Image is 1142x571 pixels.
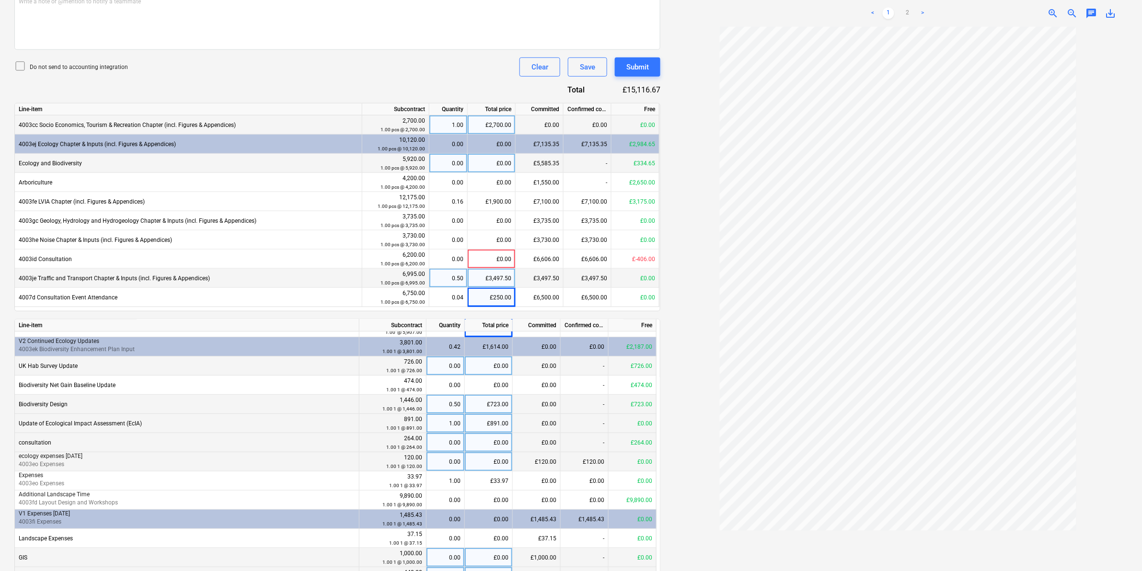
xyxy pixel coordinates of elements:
div: Committed [516,103,564,115]
div: Total price [468,103,516,115]
div: £0.00 [513,414,561,433]
div: Line-item [15,320,359,331]
div: £0.00 [513,356,561,376]
small: 1.00 pcs @ 3,730.00 [381,242,425,247]
span: 4003gc Geology, Hydrology and Hydrogeology Chapter & Inputs (incl. Figures & Appendices) [19,217,256,224]
span: 4003fe LVIA Chapter (incl. Figures & Appendices) [19,198,145,205]
small: 1.00 1 @ 726.00 [386,368,422,373]
span: 4003id Consultation [19,256,72,263]
span: UK Hab Survey Update [19,363,78,369]
div: 0.00 [433,211,463,230]
div: 0.00 [433,250,463,269]
div: £726.00 [609,356,657,376]
button: Clear [519,57,560,77]
div: 120.00 [363,453,422,471]
div: £0.00 [513,376,561,395]
div: £0.00 [468,230,516,250]
button: Submit [615,57,660,77]
div: £3,730.00 [516,230,564,250]
small: 1.00 pcs @ 4,200.00 [381,184,425,190]
div: £6,606.00 [516,250,564,269]
div: £7,135.35 [564,135,611,154]
span: 4003fi Expenses [19,518,61,525]
div: Subcontract [362,103,429,115]
small: 1.00 1 @ 891.00 [386,425,422,431]
div: £0.00 [609,529,657,548]
div: £0.00 [516,115,564,135]
div: £0.00 [465,356,513,376]
div: £2,984.65 [611,135,659,154]
div: £0.00 [561,337,609,356]
span: Expenses [19,472,43,479]
div: 3,801.00 [363,338,422,356]
span: Biodiversity Net Gain Baseline Update [19,382,115,388]
div: - [561,395,609,414]
div: 2,700.00 [366,116,425,134]
div: 10,120.00 [366,136,425,153]
div: £0.00 [468,135,516,154]
div: £3,497.50 [564,269,611,288]
div: Quantity [427,320,465,331]
div: £0.00 [465,376,513,395]
div: 0.00 [433,230,463,250]
span: 4003eo Expenses [19,461,64,468]
div: - [564,154,611,173]
div: £0.00 [611,211,659,230]
div: 6,750.00 [366,289,425,307]
div: 9,890.00 [363,491,422,509]
div: £1,550.00 [516,173,564,192]
div: £0.00 [513,491,561,510]
div: 6,995.00 [366,270,425,287]
div: £15,116.67 [600,84,660,95]
div: £0.00 [468,173,516,192]
div: £0.00 [513,433,561,452]
a: Page 1 is your current page [883,8,894,19]
div: 264.00 [363,434,422,452]
span: 4003eo Expenses [19,480,64,487]
div: £1,900.00 [468,192,516,211]
div: £0.00 [611,115,659,135]
span: Landscape Expenses [19,535,73,542]
small: 1.00 pcs @ 12,175.00 [378,204,425,209]
span: 4003fd Layout Design and Workshops [19,499,118,506]
div: £0.00 [561,471,609,491]
div: £1,000.00 [513,548,561,567]
span: V1 Expenses May 2025 [19,510,70,517]
span: 4003ek Biodiversity Enhancement Plan Input [19,346,135,353]
div: £0.00 [564,115,611,135]
div: 0.50 [433,269,463,288]
div: £37.15 [513,529,561,548]
div: Committed [513,320,561,331]
small: 1.00 pcs @ 2,700.00 [381,127,425,132]
a: Next page [917,8,929,19]
span: zoom_out [1066,8,1078,19]
div: £723.00 [465,395,513,414]
div: 0.42 [430,337,461,356]
div: 0.00 [430,376,461,395]
div: £0.00 [611,230,659,250]
div: 0.00 [430,452,461,471]
div: £1,485.43 [513,510,561,529]
div: Free [609,320,657,331]
div: £0.00 [513,395,561,414]
div: 33.97 [363,472,422,490]
div: £2,700.00 [468,115,516,135]
div: 12,175.00 [366,193,425,211]
div: 3,730.00 [366,231,425,249]
span: 4003ej Ecology Chapter & Inputs (incl. Figures & Appendices) [19,141,176,148]
div: £0.00 [513,471,561,491]
div: Chat Widget [1094,525,1142,571]
small: 1.00 pcs @ 6,200.00 [381,261,425,266]
small: 1.00 1 @ 1,446.00 [382,406,422,411]
div: £0.00 [609,548,657,567]
div: 0.50 [430,395,461,414]
div: 0.00 [430,433,461,452]
div: £0.00 [609,510,657,529]
small: 1.00 1 @ 33.97 [389,483,422,488]
div: £0.00 [465,529,513,548]
div: £3,497.50 [516,269,564,288]
div: £0.00 [465,548,513,567]
div: - [561,529,609,548]
div: £474.00 [609,376,657,395]
div: £0.00 [468,154,516,173]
